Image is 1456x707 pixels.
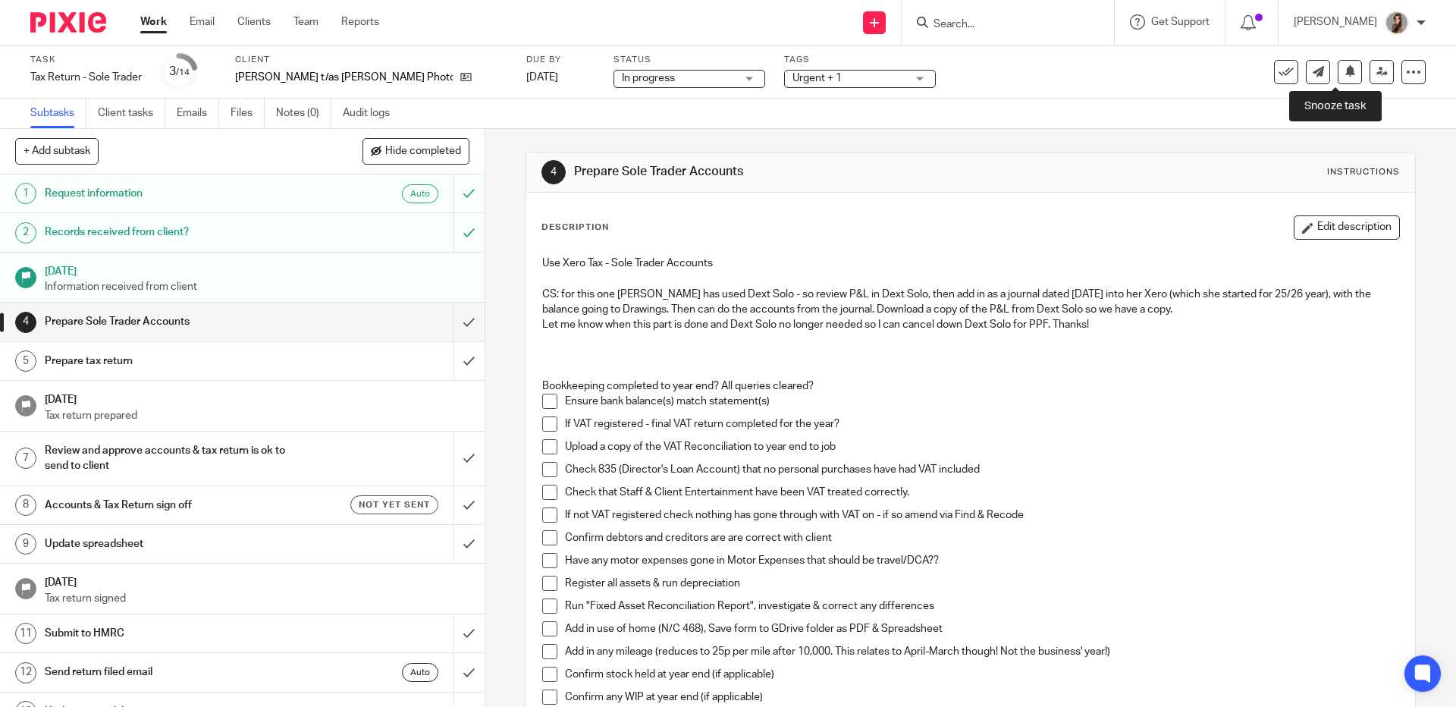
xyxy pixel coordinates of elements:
p: [PERSON_NAME] t/as [PERSON_NAME] Photography [235,70,453,85]
div: 4 [541,160,566,184]
a: Files [231,99,265,128]
span: Get Support [1151,17,1210,27]
p: Description [541,222,609,234]
h1: Send return filed email [45,661,307,683]
h1: Request information [45,182,307,205]
div: 12 [15,662,36,683]
a: Reports [341,14,379,30]
div: Auto [402,184,438,203]
h1: [DATE] [45,388,469,407]
h1: Submit to HMRC [45,622,307,645]
img: Pixie [30,12,106,33]
a: Work [140,14,167,30]
a: Notes (0) [276,99,331,128]
h1: Accounts & Tax Return sign off [45,494,307,517]
p: Add in any mileage (reduces to 25p per mile after 10,000. This relates to April-March though! Not... [565,644,1398,659]
label: Status [613,54,765,66]
a: Team [293,14,318,30]
h1: Update spreadsheet [45,533,307,555]
p: Ensure bank balance(s) match statement(s) [565,394,1398,409]
a: Audit logs [343,99,401,128]
input: Search [932,18,1068,32]
div: Tax Return - Sole Trader [30,70,142,85]
div: 2 [15,222,36,244]
label: Client [235,54,507,66]
h1: Prepare tax return [45,350,307,372]
p: Tax return signed [45,591,469,606]
label: Due by [526,54,595,66]
div: 3 [169,63,190,80]
p: Confirm any WIP at year end (if applicable) [565,690,1398,705]
a: Emails [177,99,219,128]
h1: [DATE] [45,260,469,279]
p: [PERSON_NAME] [1294,14,1377,30]
h1: Records received from client? [45,221,307,244]
div: Auto [402,663,438,682]
p: Bookkeeping completed to year end? All queries cleared? [542,379,1398,394]
div: 7 [15,448,36,469]
label: Tags [784,54,936,66]
h1: Review and approve accounts & tax return is ok to send to client [45,439,307,478]
p: Add in use of home (N/C 468), Save form to GDrive folder as PDF & Spreadsheet [565,621,1398,636]
span: Hide completed [385,146,461,158]
p: If VAT registered - final VAT return completed for the year? [565,416,1398,432]
p: Let me know when this part is done and Dext Solo no longer needed so I can cancel down Dext Solo ... [542,317,1398,332]
p: Upload a copy of the VAT Reconciliation to year end to job [565,439,1398,454]
div: 11 [15,623,36,644]
a: Clients [237,14,271,30]
p: Information received from client [45,279,469,294]
p: Register all assets & run depreciation [565,576,1398,591]
h1: [DATE] [45,571,469,590]
div: 5 [15,350,36,372]
div: 9 [15,533,36,555]
p: CS: for this one [PERSON_NAME] has used Dext Solo - so review P&L in Dext Solo, then add in as a ... [542,287,1398,318]
a: Email [190,14,215,30]
div: Instructions [1327,166,1400,178]
span: Urgent + 1 [792,73,842,83]
button: + Add subtask [15,138,99,164]
p: Tax return prepared [45,408,469,423]
p: Run "Fixed Asset Reconciliation Report", investigate & correct any differences [565,599,1398,614]
div: 8 [15,495,36,516]
span: Not yet sent [359,498,430,511]
p: Have any motor expenses gone in Motor Expenses that should be travel/DCA?? [565,553,1398,568]
a: Subtasks [30,99,86,128]
span: [DATE] [526,72,558,83]
h1: Prepare Sole Trader Accounts [45,310,307,333]
p: Confirm debtors and creditors are are correct with client [565,530,1398,545]
span: In progress [622,73,675,83]
img: 22.png [1385,11,1409,35]
div: 1 [15,183,36,204]
small: /14 [176,68,190,77]
a: Client tasks [98,99,165,128]
label: Task [30,54,142,66]
h1: Prepare Sole Trader Accounts [574,164,1003,180]
p: Use Xero Tax - Sole Trader Accounts [542,256,1398,271]
p: Confirm stock held at year end (if applicable) [565,667,1398,682]
div: 4 [15,312,36,333]
p: Check that Staff & Client Entertainment have been VAT treated correctly. [565,485,1398,500]
button: Hide completed [362,138,469,164]
p: If not VAT registered check nothing has gone through with VAT on - if so amend via Find & Recode [565,507,1398,523]
button: Edit description [1294,215,1400,240]
p: Check 835 (Director's Loan Account) that no personal purchases have had VAT included [565,462,1398,477]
